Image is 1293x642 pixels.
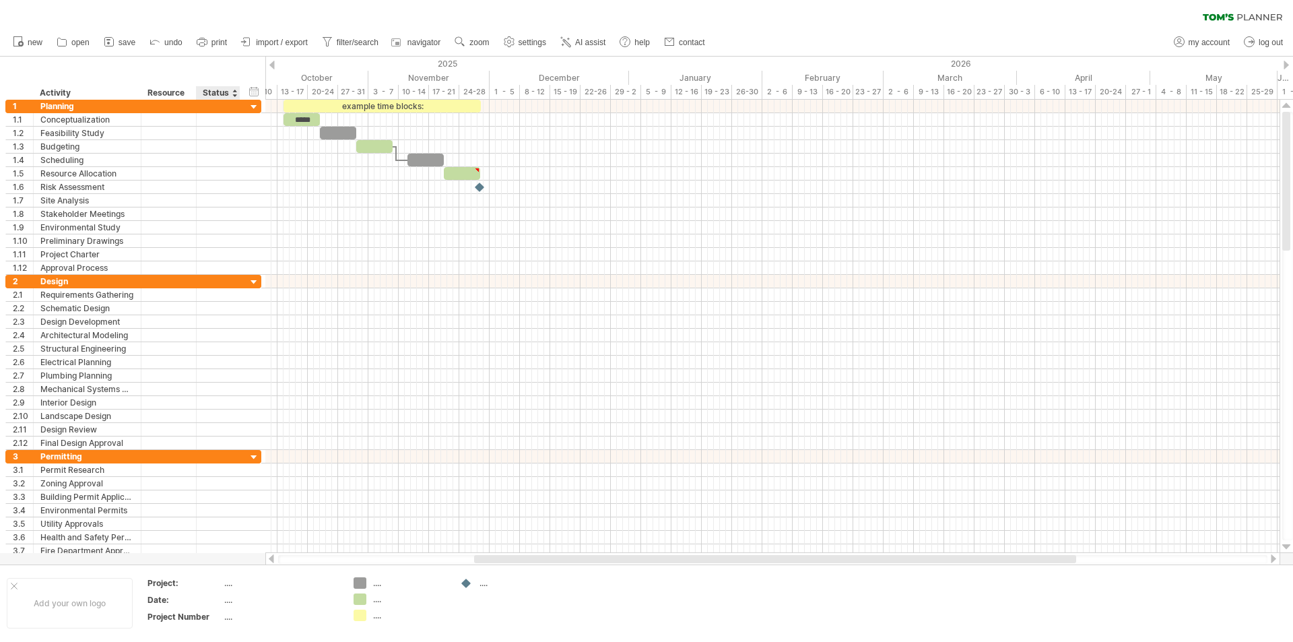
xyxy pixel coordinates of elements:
[13,315,33,328] div: 2.3
[40,261,134,274] div: Approval Process
[40,329,134,342] div: Architectural Modeling
[479,577,553,589] div: ....
[661,34,709,51] a: contact
[1150,71,1278,85] div: May 2026
[520,85,550,99] div: 8 - 12
[575,38,605,47] span: AI assist
[13,410,33,422] div: 2.10
[28,38,42,47] span: new
[40,504,134,517] div: Environmental Permits
[211,38,227,47] span: print
[13,423,33,436] div: 2.11
[146,34,187,51] a: undo
[634,38,650,47] span: help
[13,113,33,126] div: 1.1
[373,610,446,621] div: ....
[616,34,654,51] a: help
[13,194,33,207] div: 1.7
[40,531,134,544] div: Health and Safety Permits
[557,34,609,51] a: AI assist
[1240,34,1287,51] a: log out
[13,275,33,288] div: 2
[1217,85,1247,99] div: 18 - 22
[611,85,641,99] div: 29 - 2
[40,248,134,261] div: Project Charter
[224,594,337,606] div: ....
[13,140,33,153] div: 1.3
[40,356,134,368] div: Electrical Planning
[13,490,33,503] div: 3.3
[853,85,884,99] div: 23 - 27
[13,329,33,342] div: 2.4
[9,34,46,51] a: new
[762,85,793,99] div: 2 - 6
[319,34,383,51] a: filter/search
[13,207,33,220] div: 1.8
[40,288,134,301] div: Requirements Gathering
[147,86,189,100] div: Resource
[368,85,399,99] div: 3 - 7
[256,38,308,47] span: import / export
[40,423,134,436] div: Design Review
[519,38,546,47] span: settings
[40,127,134,139] div: Feasibility Study
[13,383,33,395] div: 2.8
[147,611,222,622] div: Project Number
[277,85,308,99] div: 13 - 17
[40,194,134,207] div: Site Analysis
[1126,85,1156,99] div: 27 - 1
[40,86,133,100] div: Activity
[40,342,134,355] div: Structural Engineering
[974,85,1005,99] div: 23 - 27
[702,85,732,99] div: 19 - 23
[238,34,312,51] a: import / export
[40,207,134,220] div: Stakeholder Meetings
[40,113,134,126] div: Conceptualization
[13,450,33,463] div: 3
[13,288,33,301] div: 2.1
[1035,85,1065,99] div: 6 - 10
[308,85,338,99] div: 20-24
[1189,38,1230,47] span: my account
[368,71,490,85] div: November 2025
[13,100,33,113] div: 1
[407,38,440,47] span: navigator
[40,477,134,490] div: Zoning Approval
[823,85,853,99] div: 16 - 20
[1247,85,1278,99] div: 25-29
[100,34,139,51] a: save
[13,477,33,490] div: 3.2
[793,85,823,99] div: 9 - 13
[13,181,33,193] div: 1.6
[40,154,134,166] div: Scheduling
[40,369,134,382] div: Plumbing Planning
[13,544,33,557] div: 3.7
[13,154,33,166] div: 1.4
[147,577,222,589] div: Project:
[550,85,581,99] div: 15 - 19
[40,221,134,234] div: Environmental Study
[373,593,446,605] div: ....
[884,71,1017,85] div: March 2026
[490,71,629,85] div: December 2025
[1259,38,1283,47] span: log out
[40,410,134,422] div: Landscape Design
[914,85,944,99] div: 9 - 13
[581,85,611,99] div: 22-26
[40,275,134,288] div: Design
[13,167,33,180] div: 1.5
[732,85,762,99] div: 26-30
[1017,71,1150,85] div: April 2026
[71,38,90,47] span: open
[53,34,94,51] a: open
[459,85,490,99] div: 24-28
[13,531,33,544] div: 3.6
[13,517,33,530] div: 3.5
[13,261,33,274] div: 1.12
[40,167,134,180] div: Resource Allocation
[451,34,493,51] a: zoom
[679,38,705,47] span: contact
[13,248,33,261] div: 1.11
[13,302,33,315] div: 2.2
[224,577,337,589] div: ....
